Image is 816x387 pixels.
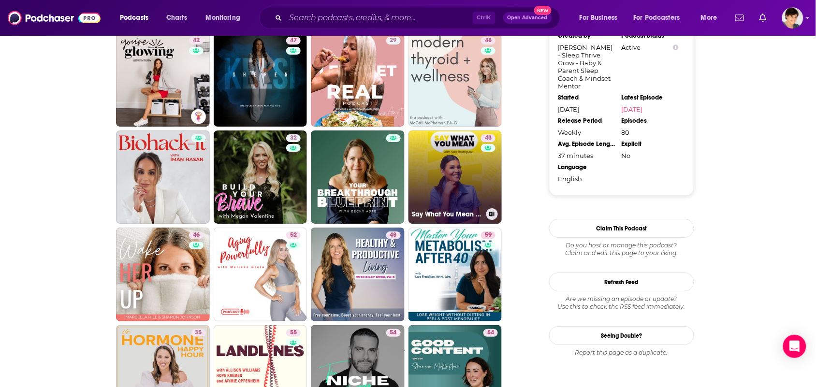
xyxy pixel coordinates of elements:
[191,329,206,337] a: 35
[573,10,630,26] button: open menu
[286,329,301,337] a: 55
[481,37,495,44] a: 48
[408,130,502,224] a: 43Say What You Mean with [PERSON_NAME]
[622,105,679,113] a: [DATE]
[286,134,301,142] a: 32
[622,140,679,148] div: Explicit
[487,328,494,338] span: 54
[408,33,502,127] a: 48
[113,10,161,26] button: open menu
[481,231,495,239] a: 59
[731,10,748,26] a: Show notifications dropdown
[549,242,694,249] span: Do you host or manage this podcast?
[558,94,615,101] div: Started
[549,295,694,311] div: Are we missing an episode or update? Use this to check the RSS feed immediately.
[268,7,569,29] div: Search podcasts, credits, & more...
[549,242,694,257] div: Claim and edit this page to your liking.
[634,11,680,25] span: For Podcasters
[166,11,187,25] span: Charts
[286,37,301,44] a: 47
[622,94,679,101] div: Latest Episode
[390,328,397,338] span: 54
[485,133,492,143] span: 43
[8,9,101,27] img: Podchaser - Follow, Share and Rate Podcasts
[189,37,204,44] a: 42
[622,43,679,51] div: Active
[694,10,729,26] button: open menu
[206,11,240,25] span: Monitoring
[580,11,618,25] span: For Business
[290,328,297,338] span: 55
[549,326,694,345] a: Seeing Double?
[473,12,495,24] span: Ctrl K
[782,7,803,29] img: User Profile
[558,175,615,183] div: English
[549,272,694,291] button: Refresh Feed
[558,152,615,159] div: 37 minutes
[782,7,803,29] button: Show profile menu
[558,129,615,136] div: Weekly
[534,6,552,15] span: New
[195,328,202,338] span: 35
[286,231,301,239] a: 52
[390,36,397,45] span: 29
[622,152,679,159] div: No
[622,117,679,125] div: Episodes
[193,230,200,240] span: 46
[412,210,482,218] h3: Say What You Mean with [PERSON_NAME]
[558,140,615,148] div: Avg. Episode Length
[558,43,615,90] div: [PERSON_NAME] - Sleep Thrive Grow - Baby & Parent Sleep Coach & Mindset Mentor
[558,117,615,125] div: Release Period
[214,228,307,321] a: 52
[701,11,717,25] span: More
[193,36,200,45] span: 42
[214,130,307,224] a: 32
[558,105,615,113] div: [DATE]
[408,228,502,321] a: 59
[214,33,307,127] a: 47
[386,37,401,44] a: 29
[549,349,694,357] div: Report this page as a duplicate.
[549,219,694,238] button: Claim This Podcast
[189,231,204,239] a: 46
[286,10,473,26] input: Search podcasts, credits, & more...
[386,231,401,239] a: 48
[503,12,552,24] button: Open AdvancedNew
[311,33,405,127] a: 29
[481,134,495,142] a: 43
[160,10,193,26] a: Charts
[390,230,397,240] span: 48
[290,230,297,240] span: 52
[673,44,679,51] button: Show Info
[783,335,806,358] div: Open Intercom Messenger
[508,15,548,20] span: Open Advanced
[120,11,148,25] span: Podcasts
[485,230,492,240] span: 59
[311,228,405,321] a: 48
[622,129,679,136] div: 80
[116,228,210,321] a: 46
[483,329,498,337] a: 54
[782,7,803,29] span: Logged in as bethwouldknow
[756,10,771,26] a: Show notifications dropdown
[627,10,694,26] button: open menu
[485,36,492,45] span: 48
[386,329,401,337] a: 54
[199,10,253,26] button: open menu
[558,163,615,171] div: Language
[290,36,297,45] span: 47
[116,33,210,127] a: 42
[290,133,297,143] span: 32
